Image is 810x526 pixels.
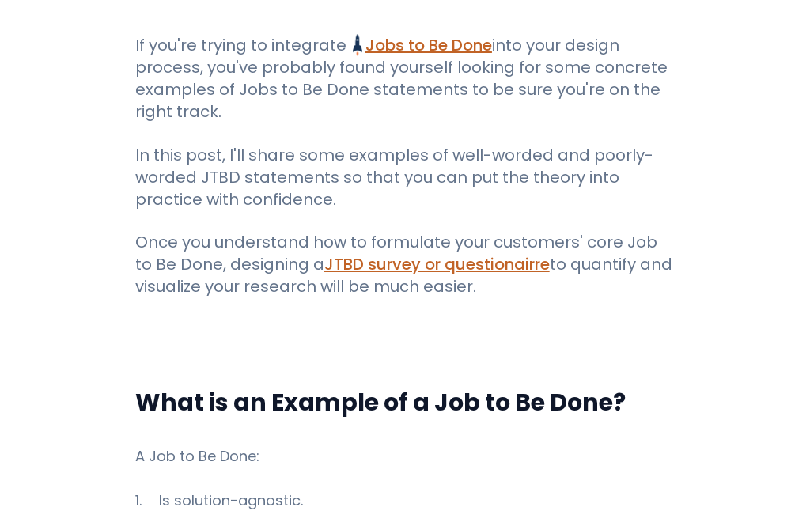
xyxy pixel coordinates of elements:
p: If you're trying to integrate into your design process, you've probably found yourself looking fo... [135,34,676,123]
a: JTBD survey or questionairre [324,253,550,275]
a: Jobs to Be Done [353,34,491,56]
p: Once you understand how to formulate your customers' core Job to Be Done, designing a to quantify... [135,231,676,297]
h2: What is an Example of a Job to Be Done? [135,387,676,418]
li: Is solution-agnostic. [135,488,676,513]
p: In this post, I'll share some examples of well-worded and poorly-worded JTBD statements so that y... [135,144,676,210]
p: A Job to Be Done: [135,444,676,469]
